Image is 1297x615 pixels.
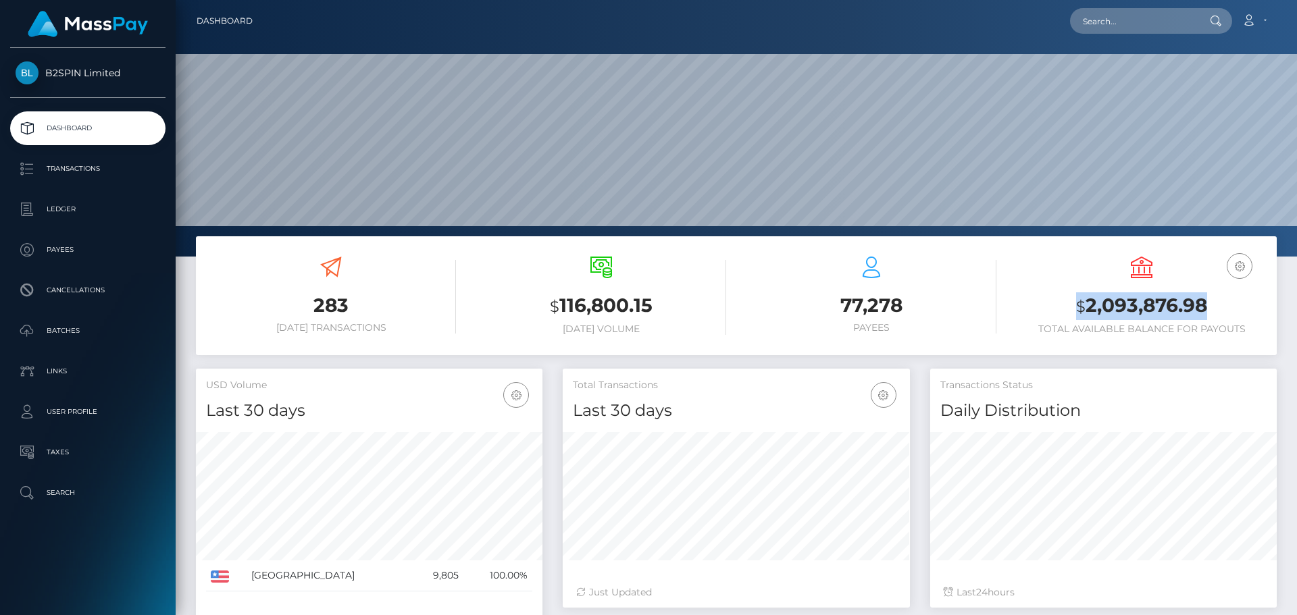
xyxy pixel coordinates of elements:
[10,192,166,226] a: Ledger
[16,159,160,179] p: Transactions
[16,240,160,260] p: Payees
[16,361,160,381] p: Links
[10,314,166,348] a: Batches
[576,585,896,599] div: Just Updated
[573,399,899,423] h4: Last 30 days
[940,379,1267,392] h5: Transactions Status
[211,570,229,583] img: US.png
[1017,323,1267,335] h6: Total Available Balance for Payouts
[10,476,166,510] a: Search
[746,292,996,319] h3: 77,278
[944,585,1263,599] div: Last hours
[1076,297,1086,316] small: $
[10,354,166,388] a: Links
[10,233,166,267] a: Payees
[206,292,456,319] h3: 283
[16,321,160,341] p: Batches
[10,111,166,145] a: Dashboard
[476,323,726,335] h6: [DATE] Volume
[16,280,160,300] p: Cancellations
[206,322,456,333] h6: [DATE] Transactions
[16,402,160,422] p: User Profile
[746,322,996,333] h6: Payees
[16,199,160,219] p: Ledger
[10,395,166,429] a: User Profile
[10,67,166,79] span: B2SPIN Limited
[463,560,533,591] td: 100.00%
[1070,8,1197,34] input: Search...
[476,292,726,320] h3: 116,800.15
[10,152,166,186] a: Transactions
[16,442,160,462] p: Taxes
[10,435,166,469] a: Taxes
[550,297,559,316] small: $
[197,7,253,35] a: Dashboard
[206,399,532,423] h4: Last 30 days
[10,273,166,307] a: Cancellations
[16,61,39,84] img: B2SPIN Limited
[206,379,532,392] h5: USD Volume
[976,586,988,598] span: 24
[16,118,160,138] p: Dashboard
[940,399,1267,423] h4: Daily Distribution
[412,560,463,591] td: 9,805
[247,560,412,591] td: [GEOGRAPHIC_DATA]
[28,11,148,37] img: MassPay Logo
[573,379,899,392] h5: Total Transactions
[1017,292,1267,320] h3: 2,093,876.98
[16,483,160,503] p: Search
